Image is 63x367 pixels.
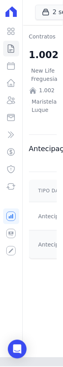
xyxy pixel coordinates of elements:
[29,48,57,62] h2: 1.002
[29,28,57,45] nav: Breadcrumb
[29,67,57,83] div: New Life Freguesia
[8,340,27,359] div: Open Intercom Messenger
[32,98,57,114] a: Maristela Luque
[39,86,55,95] a: 1.002
[29,33,56,41] a: Contratos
